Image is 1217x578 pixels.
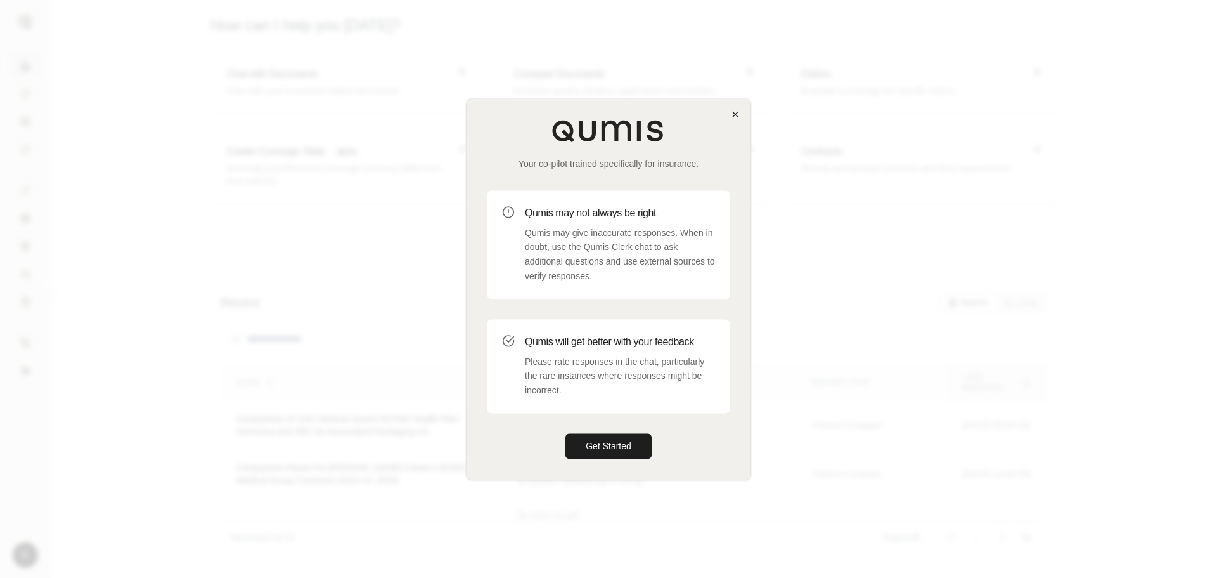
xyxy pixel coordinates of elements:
h3: Qumis will get better with your feedback [525,334,715,350]
p: Your co-pilot trained specifically for insurance. [487,157,730,170]
h3: Qumis may not always be right [525,206,715,221]
button: Get Started [565,433,652,459]
p: Please rate responses in the chat, particularly the rare instances where responses might be incor... [525,355,715,398]
img: Qumis Logo [551,119,666,142]
p: Qumis may give inaccurate responses. When in doubt, use the Qumis Clerk chat to ask additional qu... [525,226,715,284]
